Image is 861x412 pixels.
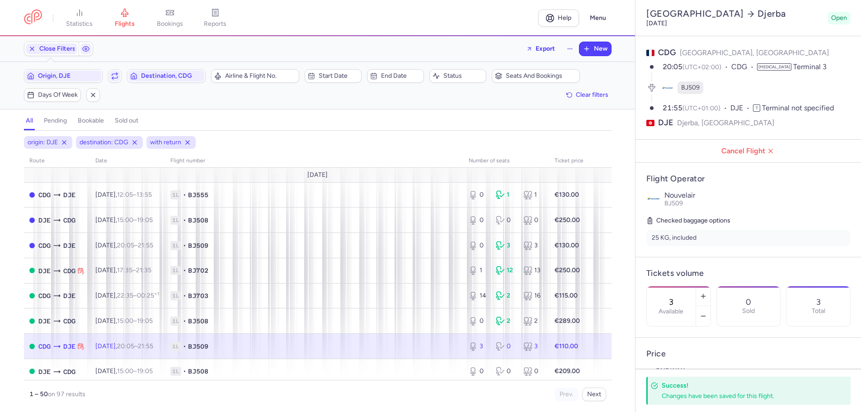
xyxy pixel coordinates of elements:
span: CLOSED [29,192,35,198]
span: Airline & Flight No. [225,72,296,80]
span: Destination, CDG [141,72,202,80]
a: flights [102,8,147,28]
button: Airline & Flight No. [211,69,299,83]
button: Days of week [24,88,81,102]
span: [DATE], [95,191,152,199]
sup: +1 [154,291,159,297]
button: Origin, DJE [24,69,103,83]
span: – [117,317,153,325]
span: Terminal not specified [762,104,834,112]
div: 2 [523,317,544,326]
span: bookings [157,20,183,28]
span: OPEN [29,268,35,273]
div: 0 [469,367,489,376]
p: Nouvelair [664,191,851,199]
div: 0 [469,241,489,250]
span: OPEN [29,293,35,298]
button: End date [367,69,424,83]
span: – [117,242,153,249]
time: 20:05 [117,242,134,249]
div: 0 [469,317,489,326]
span: 1L [170,190,181,199]
time: 13:55 [136,191,152,199]
span: Charles De Gaulle, Paris, France [38,341,51,351]
div: 0 [469,190,489,199]
time: 15:00 [117,216,133,224]
time: 21:55 [138,342,153,350]
div: 0 [469,216,489,225]
button: Status [429,69,486,83]
time: 00:25 [137,292,159,299]
time: 21:55 [138,242,153,249]
div: Changes have been saved for this flight. [662,392,831,400]
span: Charles De Gaulle, Paris, France [38,190,51,200]
div: 3 [496,241,516,250]
span: [DATE], [95,342,153,350]
span: • [183,317,186,326]
button: New [579,42,611,56]
div: 0 [496,367,516,376]
button: Destination, CDG [127,69,206,83]
span: • [183,367,186,376]
strong: €289.00 [555,317,580,325]
h4: pending [44,117,67,125]
time: 22:35 [117,292,133,299]
span: • [183,266,186,275]
span: – [117,342,153,350]
h4: bookable [78,117,104,125]
div: 0 [496,216,516,225]
span: • [183,291,186,300]
span: Djerba-Zarzis, Djerba, Tunisia [38,266,51,276]
time: 21:55 [663,104,682,112]
li: 25 KG, included [646,230,851,246]
figure: BJ airline logo [661,81,674,94]
time: [DATE] [646,19,667,27]
span: 1L [170,317,181,326]
strong: €209.00 [555,367,580,375]
span: [DATE], [95,216,153,224]
span: Djerba-Zarzis, Djerba, Tunisia [38,367,51,377]
strong: €250.00 [555,216,580,224]
span: [DATE], [95,242,153,249]
button: Menu [584,9,612,27]
th: date [90,154,165,168]
h2: [GEOGRAPHIC_DATA] Djerba [646,8,824,19]
span: 1L [170,216,181,225]
span: DJE [38,215,51,225]
p: Total [812,308,825,315]
span: 1L [170,367,181,376]
span: Origin, DJE [38,72,99,80]
span: – [117,216,153,224]
span: flights [115,20,135,28]
span: Charles De Gaulle, Paris, France [63,316,75,326]
span: Djerba, [GEOGRAPHIC_DATA] [677,117,774,128]
span: – [117,266,151,274]
strong: €130.00 [555,242,579,249]
span: Charles De Gaulle, Paris, France [38,241,51,251]
span: 1L [170,266,181,275]
span: (UTC+02:00) [682,63,721,71]
span: [DATE], [95,317,153,325]
p: Sold [742,308,755,315]
div: 0 [496,342,516,351]
div: 0 [523,216,544,225]
div: 1 [523,190,544,199]
a: Help [538,9,579,27]
span: CLOSED [29,218,35,223]
time: 21:35 [136,266,151,274]
div: 1 [469,266,489,275]
button: Prev. [555,388,579,401]
span: Clear filters [576,91,608,98]
span: Djerba-Zarzis, Djerba, Tunisia [63,190,75,200]
img: Nouvelair logo [646,191,661,206]
span: with return [150,138,181,147]
div: 2 [496,317,516,326]
span: • [183,216,186,225]
span: BJ509 [188,342,208,351]
span: BJ509 [188,241,208,250]
strong: €115.00 [555,292,578,299]
span: Charles De Gaulle, Paris, France [63,367,75,377]
span: BJ509 [664,199,683,207]
span: Days of week [38,91,78,99]
span: BJ508 [188,317,208,326]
